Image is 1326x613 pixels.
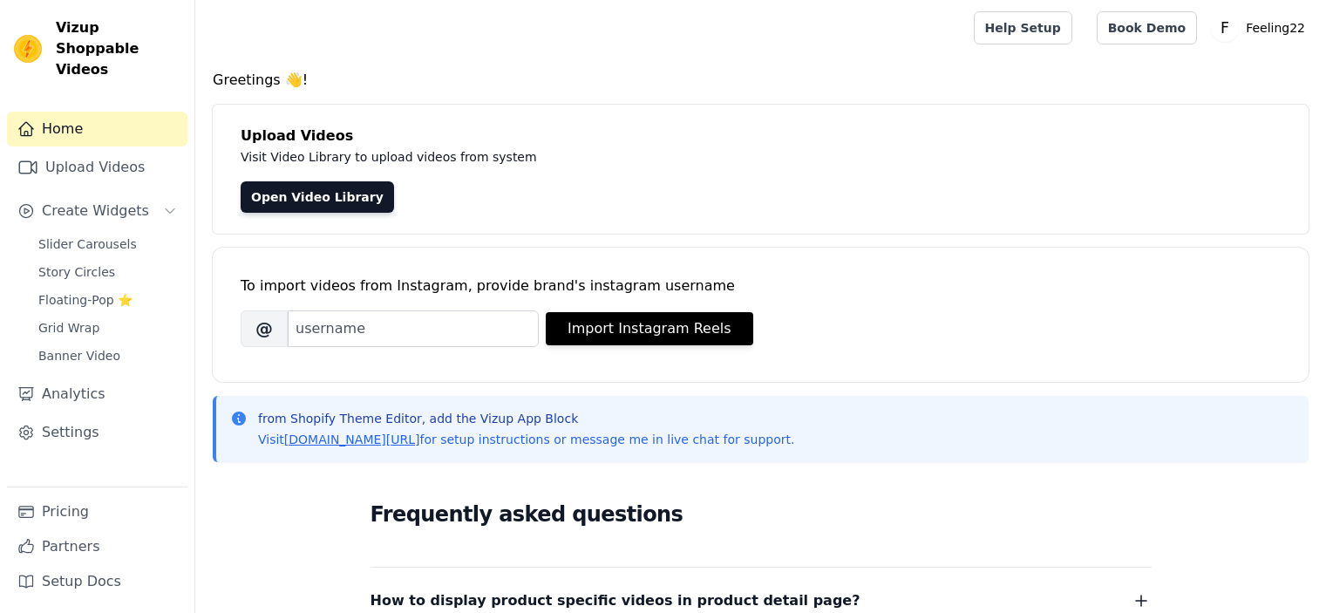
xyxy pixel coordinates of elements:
a: Banner Video [28,344,187,368]
a: Book Demo [1097,11,1197,44]
h4: Greetings 👋! [213,70,1309,91]
a: Upload Videos [7,150,187,185]
p: Visit for setup instructions or message me in live chat for support. [258,431,794,448]
a: Pricing [7,494,187,529]
a: Home [7,112,187,146]
a: Open Video Library [241,181,394,213]
a: Floating-Pop ⭐ [28,288,187,312]
button: How to display product specific videos in product detail page? [371,589,1152,613]
p: Visit Video Library to upload videos from system [241,146,1022,167]
a: Analytics [7,377,187,412]
a: Story Circles [28,260,187,284]
span: @ [241,310,288,347]
a: Setup Docs [7,564,187,599]
text: F [1221,19,1229,37]
a: [DOMAIN_NAME][URL] [284,433,420,446]
h2: Frequently asked questions [371,497,1152,532]
span: Vizup Shoppable Videos [56,17,180,80]
a: Grid Wrap [28,316,187,340]
span: Grid Wrap [38,319,99,337]
input: username [288,310,539,347]
a: Settings [7,415,187,450]
img: Vizup [14,35,42,63]
button: F Feeling22 [1211,12,1312,44]
a: Slider Carousels [28,232,187,256]
p: from Shopify Theme Editor, add the Vizup App Block [258,410,794,427]
button: Create Widgets [7,194,187,228]
div: To import videos from Instagram, provide brand's instagram username [241,276,1281,296]
button: Import Instagram Reels [546,312,753,345]
span: Story Circles [38,263,115,281]
h4: Upload Videos [241,126,1281,146]
span: How to display product specific videos in product detail page? [371,589,860,613]
span: Slider Carousels [38,235,137,253]
span: Banner Video [38,347,120,364]
a: Partners [7,529,187,564]
p: Feeling22 [1239,12,1312,44]
span: Floating-Pop ⭐ [38,291,133,309]
span: Create Widgets [42,201,149,221]
a: Help Setup [974,11,1072,44]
